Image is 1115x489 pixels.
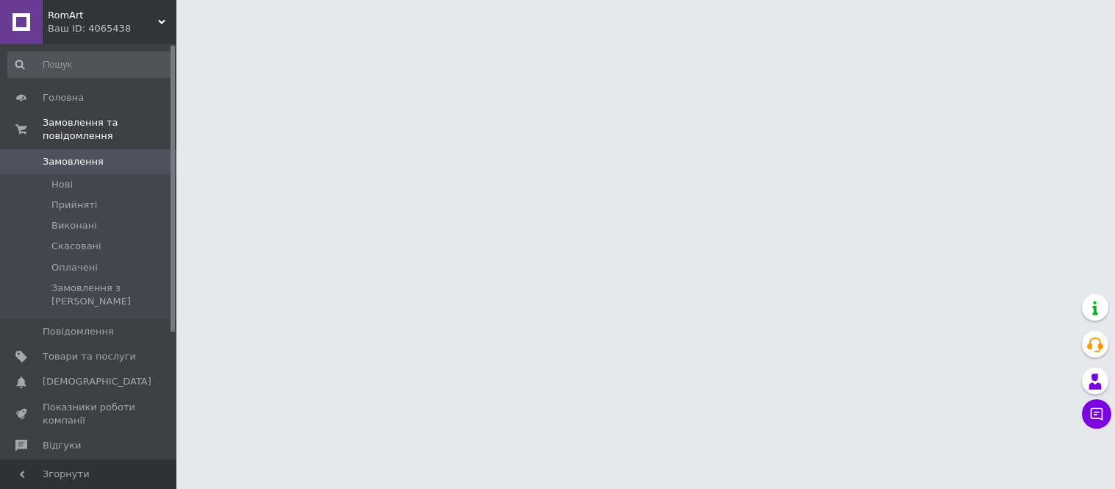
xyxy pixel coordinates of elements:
span: Показники роботи компанії [43,401,136,427]
span: Товари та послуги [43,350,136,363]
span: [DEMOGRAPHIC_DATA] [43,375,151,388]
span: Скасовані [51,240,101,253]
span: Повідомлення [43,325,114,338]
span: Оплачені [51,261,98,274]
span: Замовлення та повідомлення [43,116,176,143]
input: Пошук [7,51,173,78]
span: Нові [51,178,73,191]
span: Головна [43,91,84,104]
span: RomArt [48,9,158,22]
div: Ваш ID: 4065438 [48,22,176,35]
span: Замовлення [43,155,104,168]
span: Замовлення з [PERSON_NAME] [51,282,172,308]
button: Чат з покупцем [1082,399,1111,429]
span: Прийняті [51,199,97,212]
span: Виконані [51,219,97,232]
span: Відгуки [43,439,81,452]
